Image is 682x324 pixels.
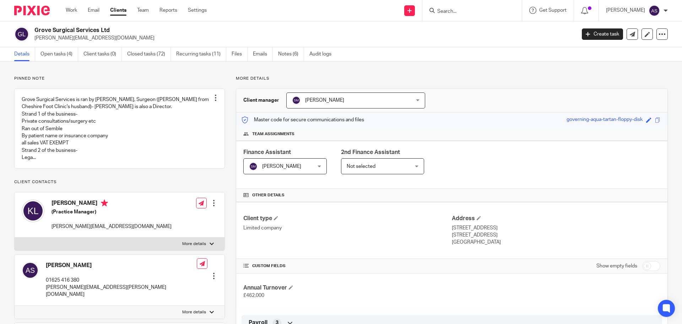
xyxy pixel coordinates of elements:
p: Master code for secure communications and files [242,116,364,123]
img: svg%3E [14,27,29,42]
a: Details [14,47,35,61]
span: Other details [252,192,285,198]
h3: Client manager [243,97,279,104]
a: Team [137,7,149,14]
p: More details [182,309,206,315]
p: More details [236,76,668,81]
h4: CUSTOM FIELDS [243,263,452,269]
p: [GEOGRAPHIC_DATA] [452,239,660,246]
span: Get Support [539,8,567,13]
p: Pinned note [14,76,225,81]
a: Settings [188,7,207,14]
a: Audit logs [309,47,337,61]
p: [PERSON_NAME][EMAIL_ADDRESS][DOMAIN_NAME] [52,223,172,230]
a: Clients [110,7,126,14]
label: Show empty fields [596,262,637,270]
span: [PERSON_NAME] [305,98,344,103]
p: [PERSON_NAME][EMAIL_ADDRESS][PERSON_NAME][DOMAIN_NAME] [46,284,197,298]
a: Reports [159,7,177,14]
span: Finance Assistant [243,149,291,155]
p: [PERSON_NAME][EMAIL_ADDRESS][DOMAIN_NAME] [34,34,571,42]
i: Primary [101,200,108,207]
img: svg%3E [649,5,660,16]
a: Notes (6) [278,47,304,61]
span: [PERSON_NAME] [262,164,301,169]
img: svg%3E [22,200,44,222]
a: Work [66,7,77,14]
span: Not selected [347,164,375,169]
p: [STREET_ADDRESS] [452,232,660,239]
p: Limited company [243,224,452,232]
h4: [PERSON_NAME] [46,262,197,269]
h4: [PERSON_NAME] [52,200,172,208]
h2: Grove Surgical Services Ltd [34,27,464,34]
a: Files [232,47,248,61]
a: Closed tasks (72) [127,47,171,61]
h4: Address [452,215,660,222]
a: Email [88,7,99,14]
div: governing-aqua-tartan-floppy-disk [567,116,643,124]
img: svg%3E [22,262,39,279]
a: Create task [582,28,623,40]
p: [PERSON_NAME] [606,7,645,14]
a: Client tasks (0) [83,47,122,61]
p: 01625 416 380 [46,277,197,284]
span: 2nd Finance Assistant [341,149,400,155]
h4: Annual Turnover [243,284,452,292]
p: Client contacts [14,179,225,185]
p: [STREET_ADDRESS] [452,224,660,232]
span: Team assignments [252,131,294,137]
input: Search [437,9,500,15]
img: svg%3E [249,162,258,171]
span: £462,000 [243,293,264,298]
a: Recurring tasks (11) [176,47,226,61]
a: Open tasks (4) [40,47,78,61]
p: More details [182,241,206,247]
a: Emails [253,47,273,61]
h4: Client type [243,215,452,222]
img: Pixie [14,6,50,15]
img: svg%3E [292,96,301,105]
h5: (Practice Manager) [52,208,172,216]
